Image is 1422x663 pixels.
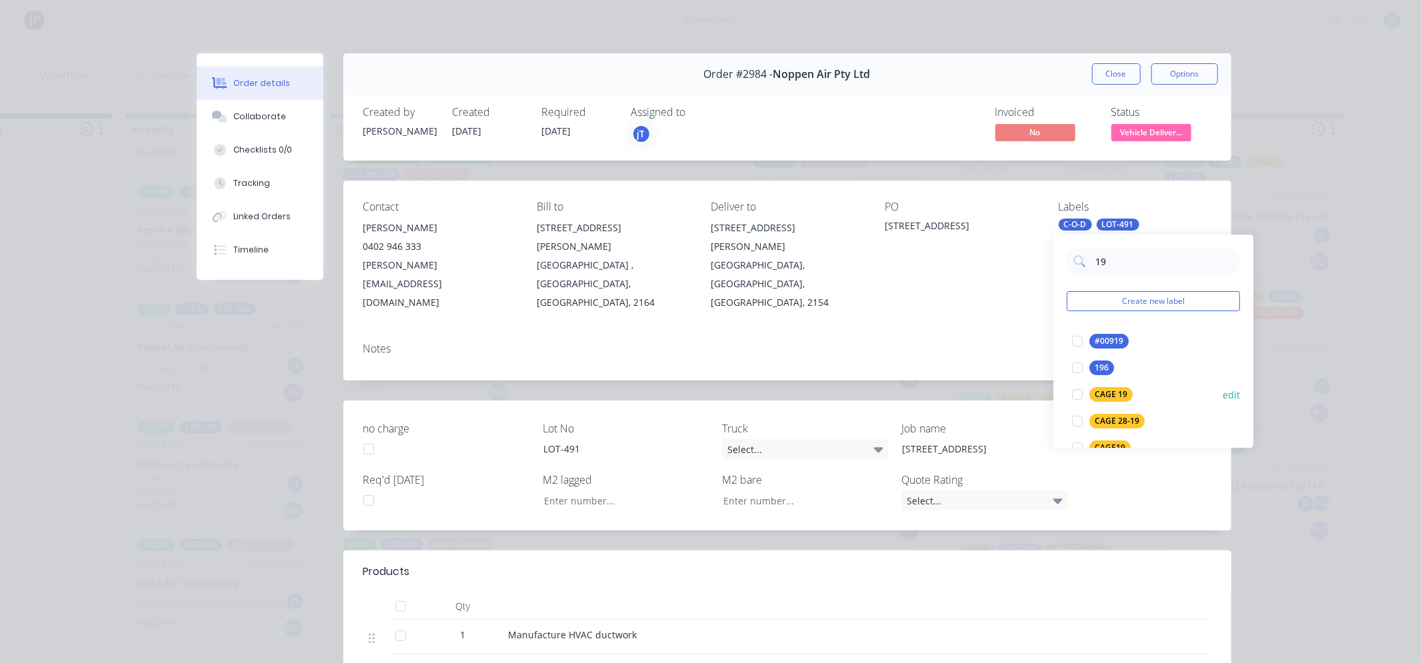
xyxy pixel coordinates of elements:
[631,124,651,144] button: jT
[704,68,773,81] span: Order #2984 -
[363,219,516,237] div: [PERSON_NAME]
[1067,385,1139,404] button: CAGE 19
[1095,248,1234,275] input: Search labels
[453,106,526,119] div: Created
[423,593,503,620] div: Qty
[1067,332,1135,350] button: #00919
[773,68,871,81] span: Noppen Air Pty Ltd
[363,564,410,580] div: Products
[995,106,1095,119] div: Invoiced
[1090,440,1131,455] div: CAGE19
[363,124,437,138] div: [PERSON_NAME]
[631,106,765,119] div: Assigned to
[537,256,689,312] div: [GEOGRAPHIC_DATA] , [GEOGRAPHIC_DATA], [GEOGRAPHIC_DATA], 2164
[542,106,615,119] div: Required
[1059,201,1211,213] div: Labels
[1067,358,1120,377] button: 196
[363,106,437,119] div: Created by
[233,211,291,223] div: Linked Orders
[543,420,709,436] label: Lot No
[453,125,482,137] span: [DATE]
[233,144,292,156] div: Checklists 0/0
[1151,63,1218,85] button: Options
[1097,219,1139,231] div: LOT-491
[363,472,530,488] label: Req'd [DATE]
[711,219,863,256] div: [STREET_ADDRESS][PERSON_NAME]
[722,439,889,459] div: Select...
[233,111,286,123] div: Collaborate
[537,201,689,213] div: Bill to
[461,628,466,642] span: 1
[233,177,270,189] div: Tracking
[197,233,323,267] button: Timeline
[533,490,709,510] input: Enter number...
[197,67,323,100] button: Order details
[1090,334,1129,348] div: #00919
[542,125,571,137] span: [DATE]
[885,201,1037,213] div: PO
[1067,412,1151,430] button: CAGE 28-19
[363,256,516,312] div: [PERSON_NAME][EMAIL_ADDRESS][DOMAIN_NAME]
[197,133,323,167] button: Checklists 0/0
[197,100,323,133] button: Collaborate
[885,219,1037,237] div: [STREET_ADDRESS]
[233,244,269,256] div: Timeline
[543,472,709,488] label: M2 lagged
[995,124,1075,141] span: No
[537,219,689,312] div: [STREET_ADDRESS][PERSON_NAME][GEOGRAPHIC_DATA] , [GEOGRAPHIC_DATA], [GEOGRAPHIC_DATA], 2164
[722,420,889,436] label: Truck
[1090,387,1133,402] div: CAGE 19
[363,201,516,213] div: Contact
[197,167,323,200] button: Tracking
[1067,291,1241,311] button: Create new label
[1067,438,1137,457] button: CAGE19
[901,420,1068,436] label: Job name
[1111,106,1211,119] div: Status
[233,77,290,89] div: Order details
[363,420,530,436] label: no charge
[509,628,637,641] span: Manufacture HVAC ductwork
[901,472,1068,488] label: Quote Rating
[1090,414,1145,428] div: CAGE 28-19
[363,237,516,256] div: 0402 946 333
[892,439,1059,458] div: [STREET_ADDRESS]
[533,439,699,458] div: LOT-491
[1223,388,1241,402] button: edit
[1090,360,1115,375] div: 196
[1059,219,1092,231] div: C-O-D
[712,490,888,510] input: Enter number...
[711,201,863,213] div: Deliver to
[1111,124,1191,141] span: Vehicle Deliver...
[363,342,1211,355] div: Notes
[711,256,863,312] div: [GEOGRAPHIC_DATA], [GEOGRAPHIC_DATA], [GEOGRAPHIC_DATA], 2154
[1111,124,1191,144] button: Vehicle Deliver...
[901,490,1068,510] div: Select...
[722,472,889,488] label: M2 bare
[1092,63,1141,85] button: Close
[363,219,516,312] div: [PERSON_NAME]0402 946 333[PERSON_NAME][EMAIL_ADDRESS][DOMAIN_NAME]
[537,219,689,256] div: [STREET_ADDRESS][PERSON_NAME]
[197,200,323,233] button: Linked Orders
[711,219,863,312] div: [STREET_ADDRESS][PERSON_NAME][GEOGRAPHIC_DATA], [GEOGRAPHIC_DATA], [GEOGRAPHIC_DATA], 2154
